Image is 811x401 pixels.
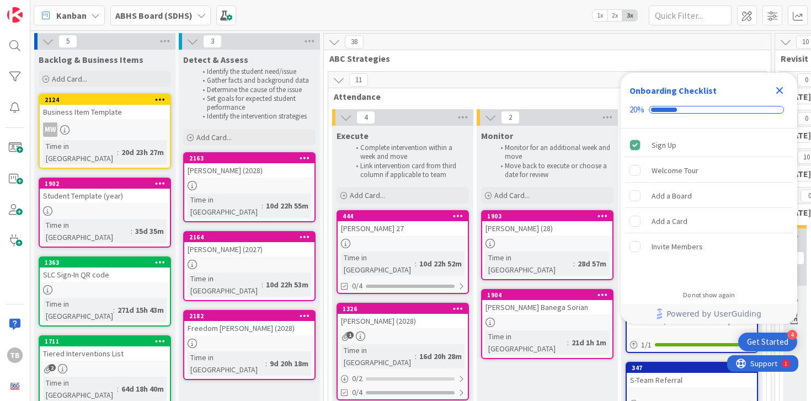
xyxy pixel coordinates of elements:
[43,298,113,322] div: Time in [GEOGRAPHIC_DATA]
[482,211,612,221] div: 1903
[666,307,761,320] span: Powered by UserGuiding
[184,242,314,256] div: [PERSON_NAME] (2027)
[337,130,369,141] span: Execute
[43,140,117,164] div: Time in [GEOGRAPHIC_DATA]
[184,153,314,178] div: 2163[PERSON_NAME] (2028)
[652,164,698,177] div: Welcome Tour
[627,363,757,373] div: 347
[346,332,354,339] span: 1
[482,290,612,300] div: 1904
[58,35,77,48] span: 5
[417,258,465,270] div: 10d 22h 52m
[417,350,465,362] div: 16d 20h 28m
[40,336,170,346] div: 1711
[52,74,87,84] span: Add Card...
[262,200,263,212] span: :
[45,259,170,266] div: 1363
[43,122,57,137] div: MW
[350,162,467,180] li: Link intervention card from third column if applicable to team
[131,225,132,237] span: :
[350,143,467,162] li: Complete intervention within a week and move
[485,252,573,276] div: Time in [GEOGRAPHIC_DATA]
[196,85,314,94] li: Determine the cause of the issue
[40,95,170,105] div: 2124
[621,73,797,324] div: Checklist Container
[196,76,314,85] li: Gather facts and background data
[113,304,115,316] span: :
[573,258,575,270] span: :
[629,84,717,97] div: Onboarding Checklist
[356,111,375,124] span: 4
[40,336,170,361] div: 1711Tiered Interventions List
[265,357,267,370] span: :
[49,364,56,371] span: 2
[621,304,797,324] div: Footer
[338,211,468,221] div: 444
[641,339,652,351] span: 1 / 1
[338,304,468,314] div: 1326
[263,200,311,212] div: 10d 22h 55m
[652,138,676,152] div: Sign Up
[184,232,314,242] div: 2164
[482,290,612,314] div: 1904[PERSON_NAME] Banega Sorian
[43,377,117,401] div: Time in [GEOGRAPHIC_DATA]
[203,35,222,48] span: 3
[45,338,170,345] div: 1711
[350,190,385,200] span: Add Card...
[569,336,609,349] div: 21d 1h 1m
[625,158,793,183] div: Welcome Tour is incomplete.
[188,272,262,297] div: Time in [GEOGRAPHIC_DATA]
[40,179,170,189] div: 1902
[352,280,362,292] span: 0/4
[338,221,468,236] div: [PERSON_NAME] 27
[338,314,468,328] div: [PERSON_NAME] (2028)
[338,304,468,328] div: 1326[PERSON_NAME] (2028)
[23,2,50,15] span: Support
[45,96,170,104] div: 2124
[184,163,314,178] div: [PERSON_NAME] (2028)
[40,258,170,268] div: 1363
[787,330,797,340] div: 4
[494,162,612,180] li: Move back to execute or choose a date for review
[481,130,513,141] span: Monitor
[494,190,530,200] span: Add Card...
[56,9,87,22] span: Kanban
[607,10,622,21] span: 2x
[117,383,119,395] span: :
[352,373,362,384] span: 0 / 2
[593,10,607,21] span: 1x
[627,338,757,352] div: 1/1
[747,336,788,347] div: Get Started
[575,258,609,270] div: 28d 57m
[40,179,170,203] div: 1902Student Template (year)
[415,350,417,362] span: :
[338,372,468,386] div: 0/2
[652,189,692,202] div: Add a Board
[196,67,314,76] li: Identify the student need/issue
[341,344,415,368] div: Time in [GEOGRAPHIC_DATA]
[188,194,262,218] div: Time in [GEOGRAPHIC_DATA]
[415,258,417,270] span: :
[189,154,314,162] div: 2163
[622,10,637,21] span: 3x
[629,105,644,115] div: 20%
[487,212,612,220] div: 1903
[338,211,468,236] div: 444[PERSON_NAME] 27
[349,73,368,87] span: 11
[262,279,263,291] span: :
[196,112,314,121] li: Identify the intervention strategies
[57,4,60,13] div: 1
[43,219,131,243] div: Time in [GEOGRAPHIC_DATA]
[40,95,170,119] div: 2124Business Item Template
[119,146,167,158] div: 20d 23h 27m
[7,7,23,23] img: Visit kanbanzone.com
[487,291,612,299] div: 1904
[625,133,793,157] div: Sign Up is complete.
[40,105,170,119] div: Business Item Template
[119,383,167,395] div: 64d 18h 40m
[652,240,703,253] div: Invite Members
[263,279,311,291] div: 10d 22h 53m
[621,129,797,284] div: Checklist items
[267,357,311,370] div: 9d 20h 18m
[629,105,788,115] div: Checklist progress: 20%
